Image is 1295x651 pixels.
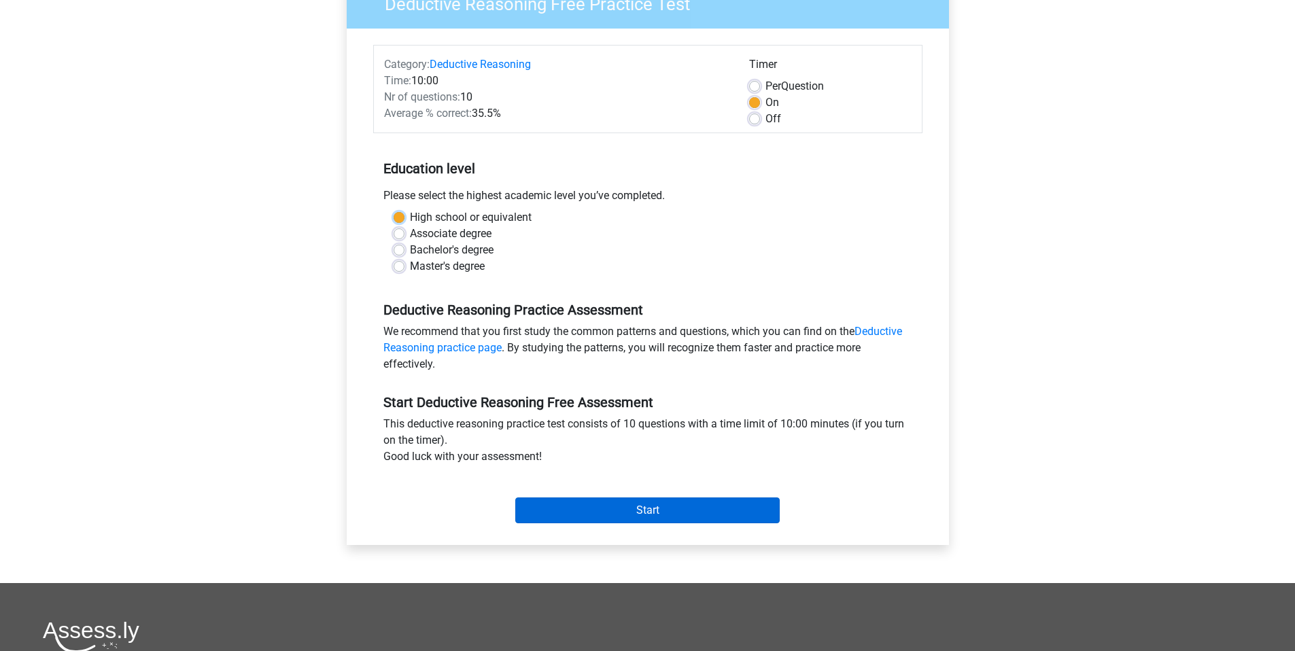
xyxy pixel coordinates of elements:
div: 10:00 [374,73,739,89]
div: We recommend that you first study the common patterns and questions, which you can find on the . ... [373,323,922,378]
span: Average % correct: [384,107,472,120]
label: Associate degree [410,226,491,242]
span: Time: [384,74,411,87]
h5: Start Deductive Reasoning Free Assessment [383,394,912,410]
h5: Education level [383,155,912,182]
h5: Deductive Reasoning Practice Assessment [383,302,912,318]
label: On [765,94,779,111]
div: Timer [749,56,912,78]
span: Nr of questions: [384,90,460,103]
label: Master's degree [410,258,485,275]
div: This deductive reasoning practice test consists of 10 questions with a time limit of 10:00 minute... [373,416,922,470]
label: High school or equivalent [410,209,532,226]
a: Deductive Reasoning [430,58,531,71]
label: Off [765,111,781,127]
div: 10 [374,89,739,105]
input: Start [515,497,780,523]
label: Question [765,78,824,94]
span: Category: [384,58,430,71]
div: Please select the highest academic level you’ve completed. [373,188,922,209]
span: Per [765,80,781,92]
label: Bachelor's degree [410,242,494,258]
div: 35.5% [374,105,739,122]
